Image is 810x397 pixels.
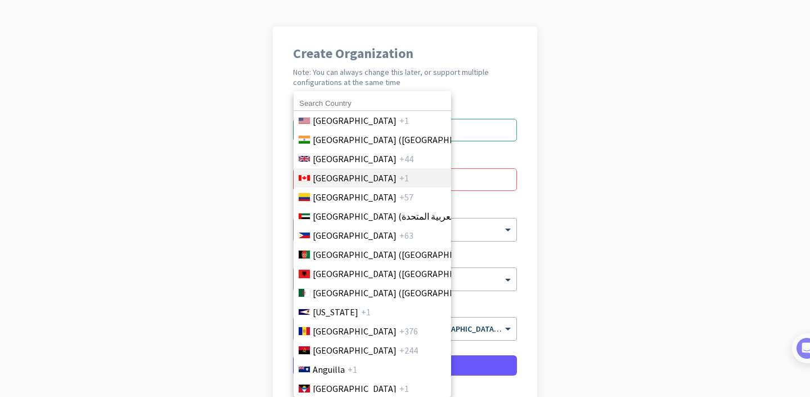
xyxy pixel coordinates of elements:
[399,324,418,338] span: +376
[313,382,397,395] span: [GEOGRAPHIC_DATA]
[313,305,358,319] span: [US_STATE]
[399,229,413,242] span: +63
[361,305,371,319] span: +1
[399,344,418,357] span: +244
[399,152,413,166] span: +44
[313,209,490,223] span: [GEOGRAPHIC_DATA] (‫الإمارات العربية المتحدة‬‎)
[313,363,345,376] span: Anguilla
[313,229,397,242] span: [GEOGRAPHIC_DATA]
[399,171,409,185] span: +1
[313,114,397,127] span: [GEOGRAPHIC_DATA]
[313,152,397,166] span: [GEOGRAPHIC_DATA]
[348,363,357,376] span: +1
[313,248,488,261] span: [GEOGRAPHIC_DATA] (‫[GEOGRAPHIC_DATA]‬‎)
[313,324,397,338] span: [GEOGRAPHIC_DATA]
[313,344,397,357] span: [GEOGRAPHIC_DATA]
[313,267,488,280] span: [GEOGRAPHIC_DATA] ([GEOGRAPHIC_DATA])
[313,190,397,204] span: [GEOGRAPHIC_DATA]
[313,133,488,146] span: [GEOGRAPHIC_DATA] ([GEOGRAPHIC_DATA])
[399,114,409,127] span: +1
[399,190,413,204] span: +57
[313,171,397,185] span: [GEOGRAPHIC_DATA]
[313,286,488,300] span: [GEOGRAPHIC_DATA] (‫[GEOGRAPHIC_DATA]‬‎)
[399,382,409,395] span: +1
[294,96,451,111] input: Search Country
